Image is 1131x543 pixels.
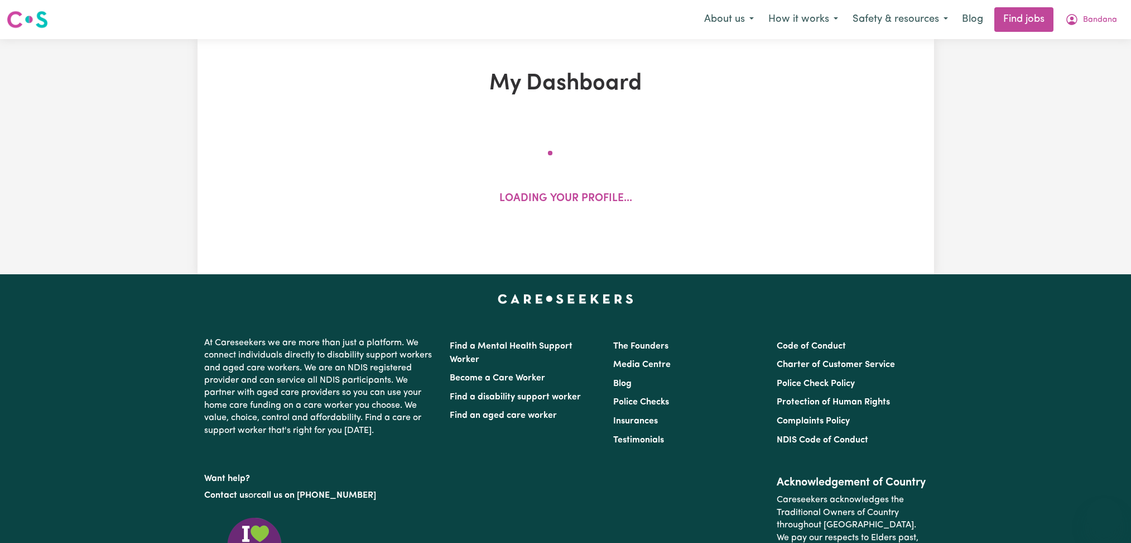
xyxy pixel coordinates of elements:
[777,398,890,407] a: Protection of Human Rights
[613,379,632,388] a: Blog
[257,491,376,500] a: call us on [PHONE_NUMBER]
[327,70,805,97] h1: My Dashboard
[777,360,895,369] a: Charter of Customer Service
[450,411,557,420] a: Find an aged care worker
[7,7,48,32] a: Careseekers logo
[204,491,248,500] a: Contact us
[1086,498,1122,534] iframe: Button to launch messaging window
[204,332,436,441] p: At Careseekers we are more than just a platform. We connect individuals directly to disability su...
[777,436,868,445] a: NDIS Code of Conduct
[204,485,436,506] p: or
[777,476,927,489] h2: Acknowledgement of Country
[994,7,1053,32] a: Find jobs
[1083,14,1117,26] span: Bandana
[777,379,855,388] a: Police Check Policy
[499,191,632,207] p: Loading your profile...
[498,294,633,303] a: Careseekers home page
[845,8,955,31] button: Safety & resources
[697,8,761,31] button: About us
[1058,8,1124,31] button: My Account
[450,393,581,402] a: Find a disability support worker
[955,7,990,32] a: Blog
[613,342,668,351] a: The Founders
[777,342,846,351] a: Code of Conduct
[7,9,48,30] img: Careseekers logo
[450,342,572,364] a: Find a Mental Health Support Worker
[450,374,545,383] a: Become a Care Worker
[204,468,436,485] p: Want help?
[613,360,671,369] a: Media Centre
[761,8,845,31] button: How it works
[613,436,664,445] a: Testimonials
[613,398,669,407] a: Police Checks
[777,417,850,426] a: Complaints Policy
[613,417,658,426] a: Insurances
